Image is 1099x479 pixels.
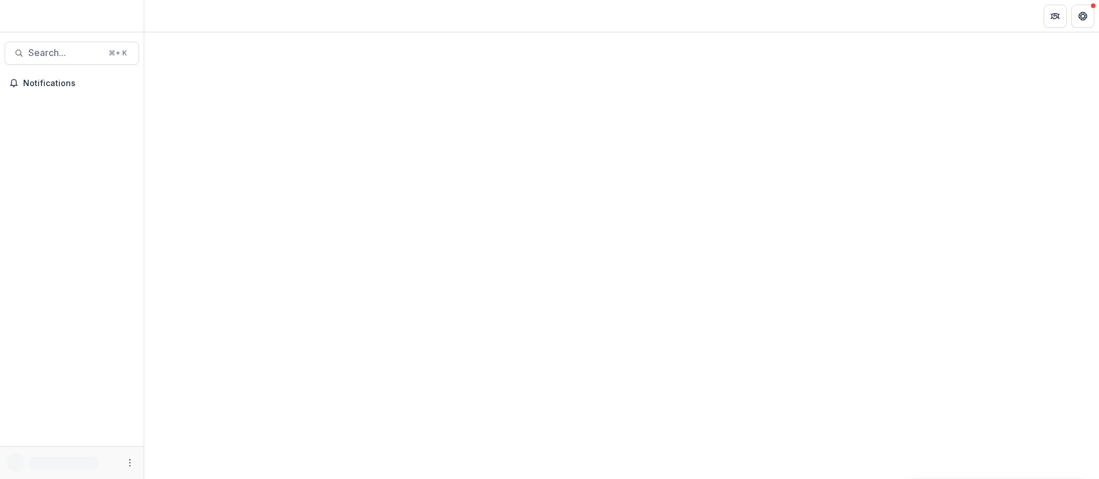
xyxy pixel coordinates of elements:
[5,42,139,65] button: Search...
[1044,5,1067,28] button: Partners
[28,47,102,58] span: Search...
[1071,5,1094,28] button: Get Help
[149,8,198,24] nav: breadcrumb
[23,79,134,88] span: Notifications
[5,74,139,92] button: Notifications
[123,456,137,470] button: More
[106,47,129,60] div: ⌘ + K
